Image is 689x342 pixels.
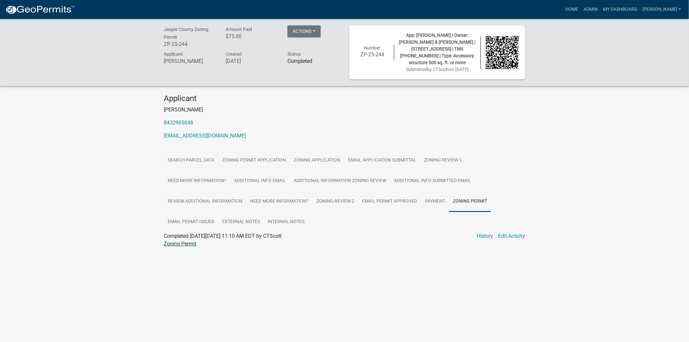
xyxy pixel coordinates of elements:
span: Created [226,51,242,57]
span: by CTScott [427,67,449,72]
a: Payment [421,191,449,212]
a: Zoning Permit [449,191,491,212]
a: [EMAIL_ADDRESS][DOMAIN_NAME] [164,133,246,139]
a: Review Additional Information [164,191,246,212]
a: [PERSON_NAME] [640,3,684,16]
a: Admin [581,3,600,16]
p: [PERSON_NAME] [164,106,525,114]
h6: ZP-25-244 [356,51,389,58]
a: Need More Information? [164,171,230,192]
h6: [DATE] [226,58,278,64]
a: Search Parcel Data [164,150,218,171]
a: 8432905048 [164,120,193,126]
span: Number [364,45,381,50]
a: Zoning Review 2 [313,191,358,212]
h6: $75.00 [226,33,278,39]
a: Internal Notes [264,212,308,233]
span: Status [288,51,301,57]
a: Email Permit Approved [358,191,421,212]
a: Need More Information? [246,191,313,212]
h6: [PERSON_NAME] [164,58,216,64]
a: Email Application Submittal [344,150,420,171]
span: Applicant [164,51,183,57]
span: Completed [DATE][DATE] 11:10 AM EDT by CTScott [164,233,282,239]
h6: ZP-25-244 [164,41,216,47]
a: Home [563,3,581,16]
span: Submitted on [DATE] [406,67,469,72]
a: Additional Information Zoning Review [290,171,390,192]
a: Additional Info submitted Email [390,171,475,192]
a: Edit Activity [498,232,525,240]
a: Zoning Permit [164,241,196,247]
span: Amount Paid [226,27,252,32]
span: Jasper County Zoning Permit [164,27,208,40]
a: Email Permit Issued [164,212,218,233]
strong: Completed [288,58,312,64]
a: Zoning Permit Application [218,150,290,171]
a: History [477,232,493,240]
button: Actions [288,25,321,37]
img: QR code [486,36,519,69]
a: Zoning Application [290,150,344,171]
a: External Notes [218,212,264,233]
a: Zoning Review 1 [420,150,466,171]
a: My Dashboard [600,3,640,16]
span: App: [PERSON_NAME] | Owner: [PERSON_NAME] & [PERSON_NAME] | [STREET_ADDRESS] | TMS [PHONE_NUMBER]... [399,33,476,65]
a: Additional info email [230,171,290,192]
h4: Applicant [164,94,525,103]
